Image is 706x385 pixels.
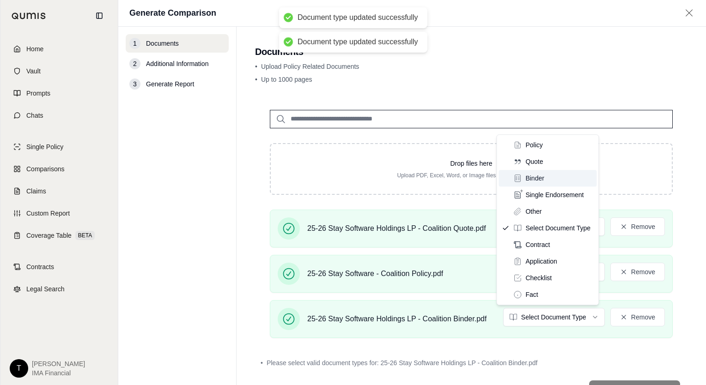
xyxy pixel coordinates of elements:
span: Application [525,257,557,266]
div: Document type updated successfully [298,37,418,47]
span: Select Document Type [525,223,590,233]
span: Fact [525,290,538,299]
span: Other [525,207,542,216]
span: Single Endorsement [525,190,584,199]
span: Checklist [525,273,552,283]
span: Binder [525,174,544,183]
span: Quote [525,157,543,166]
div: Document type updated successfully [298,13,418,23]
span: Contract [525,240,550,249]
span: Policy [525,140,542,150]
